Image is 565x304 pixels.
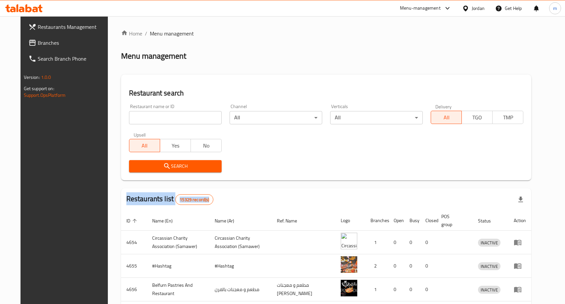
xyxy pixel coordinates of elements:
[330,111,423,124] div: All
[23,19,115,35] a: Restaurants Management
[365,278,388,301] td: 1
[152,217,181,225] span: Name (En)
[404,231,420,254] td: 0
[365,211,388,231] th: Branches
[121,278,147,301] td: 4656
[420,254,436,278] td: 0
[478,286,500,294] div: INACTIVE
[191,139,222,152] button: No
[478,239,500,247] div: INACTIVE
[129,111,222,124] input: Search for restaurant name or ID..
[553,5,557,12] span: m
[461,111,493,124] button: TGO
[41,73,51,82] span: 1.0.0
[24,84,54,93] span: Get support on:
[126,217,139,225] span: ID
[420,278,436,301] td: 0
[230,111,322,124] div: All
[209,254,272,278] td: #Hashtag
[420,211,436,231] th: Closed
[121,254,147,278] td: 4655
[441,213,465,228] span: POS group
[420,231,436,254] td: 0
[24,73,40,82] span: Version:
[194,141,219,151] span: No
[134,132,146,137] label: Upsell
[147,278,209,301] td: Belfurn Pastries And Restaurant
[365,254,388,278] td: 2
[388,254,404,278] td: 0
[24,91,66,99] a: Support.OpsPlatform
[478,217,500,225] span: Status
[209,278,272,301] td: مطعم و معجنات بالفرن
[38,39,109,47] span: Branches
[472,5,485,12] div: Jordan
[121,51,186,61] h2: Menu management
[147,254,209,278] td: #Hashtag
[129,160,222,172] button: Search
[341,280,357,296] img: Belfurn Pastries And Restaurant
[23,35,115,51] a: Branches
[478,239,500,247] span: INACTIVE
[464,113,490,122] span: TGO
[365,231,388,254] td: 1
[23,51,115,67] a: Search Branch Phone
[121,231,147,254] td: 4654
[150,30,194,37] span: Menu management
[132,141,157,151] span: All
[121,30,532,37] nav: breadcrumb
[121,30,142,37] a: Home
[129,139,160,152] button: All
[277,217,306,225] span: Ref. Name
[495,113,521,122] span: TMP
[514,238,526,246] div: Menu
[514,285,526,293] div: Menu
[513,192,529,208] div: Export file
[126,194,214,205] h2: Restaurants list
[215,217,243,225] span: Name (Ar)
[435,104,452,109] label: Delivery
[209,231,272,254] td: ​Circassian ​Charity ​Association​ (Samawer)
[341,233,357,249] img: ​Circassian ​Charity ​Association​ (Samawer)
[145,30,147,37] li: /
[434,113,459,122] span: All
[478,286,500,294] span: INACTIVE
[478,263,500,270] span: INACTIVE
[176,197,213,203] span: 15329 record(s)
[272,278,335,301] td: مطعم و معجنات [PERSON_NAME]
[388,211,404,231] th: Open
[404,278,420,301] td: 0
[514,262,526,270] div: Menu
[492,111,523,124] button: TMP
[160,139,191,152] button: Yes
[508,211,531,231] th: Action
[388,278,404,301] td: 0
[400,4,441,12] div: Menu-management
[38,23,109,31] span: Restaurants Management
[388,231,404,254] td: 0
[431,111,462,124] button: All
[335,211,365,231] th: Logo
[134,162,216,170] span: Search
[38,55,109,63] span: Search Branch Phone
[404,211,420,231] th: Busy
[147,231,209,254] td: ​Circassian ​Charity ​Association​ (Samawer)
[404,254,420,278] td: 0
[129,88,524,98] h2: Restaurant search
[175,194,213,205] div: Total records count
[341,256,357,273] img: #Hashtag
[163,141,188,151] span: Yes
